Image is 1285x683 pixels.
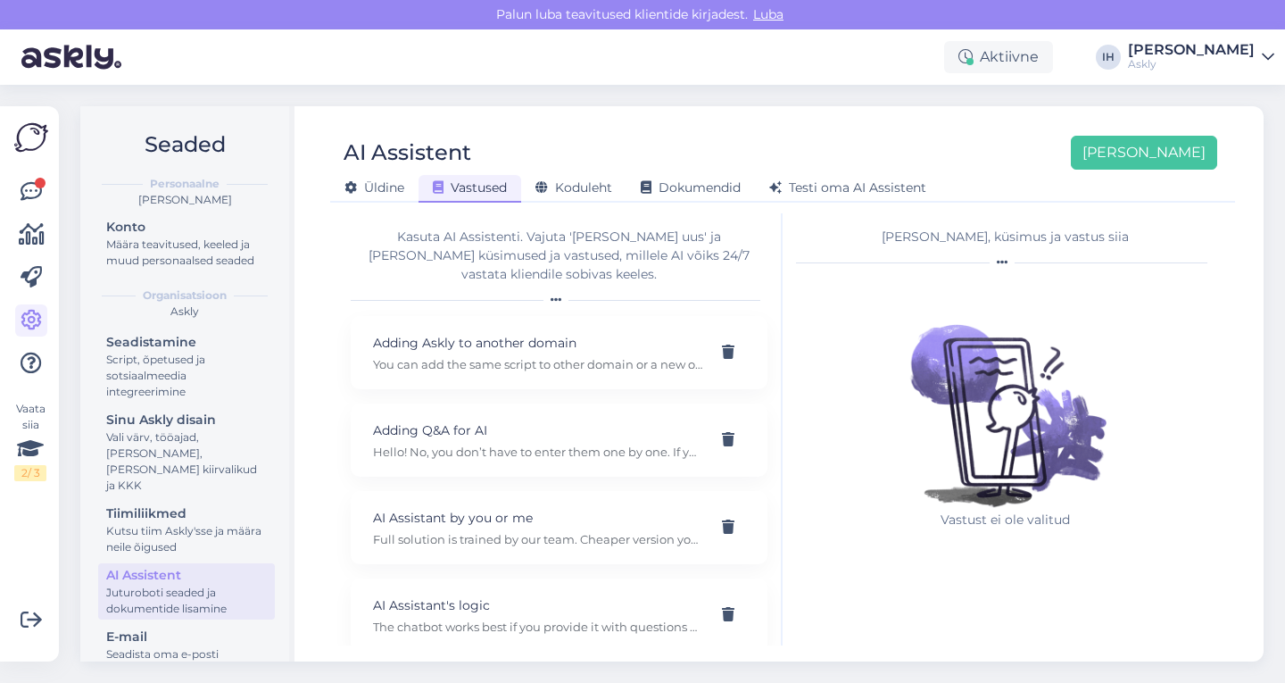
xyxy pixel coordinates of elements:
a: [PERSON_NAME]Askly [1128,43,1274,71]
div: Askly [1128,57,1255,71]
p: The chatbot works best if you provide it with questions and answers. Settings > AI Assistant Ther... [373,619,702,635]
a: AI AssistentJuturoboti seaded ja dokumentide lisamine [98,563,275,620]
div: Adding Q&A for AIHello! No, you don’t have to enter them one by one. If you have a document or fi... [351,404,767,477]
span: Vastused [433,179,507,196]
div: Script, õpetused ja sotsiaalmeedia integreerimine [106,352,267,400]
div: Kutsu tiim Askly'sse ja määra neile õigused [106,523,267,555]
span: Luba [748,6,789,22]
p: Adding Q&A for AI [373,421,702,440]
div: [PERSON_NAME] [1128,43,1255,57]
div: Konto [106,218,267,237]
span: Testi oma AI Assistent [769,179,926,196]
button: [PERSON_NAME] [1071,136,1217,170]
a: KontoMäära teavitused, keeled ja muud personaalsed seaded [98,215,275,271]
div: Määra teavitused, keeled ja muud personaalsed seaded [106,237,267,269]
div: E-mail [106,628,267,646]
div: Seadistamine [106,333,267,352]
p: Adding Askly to another domain [373,333,702,353]
div: Tiimiliikmed [106,504,267,523]
img: Askly Logo [14,121,48,154]
span: Dokumendid [641,179,741,196]
div: AI Assistant's logicThe chatbot works best if you provide it with questions and answers. Settings... [351,579,767,652]
div: Sinu Askly disain [106,411,267,429]
div: AI Assistent [106,566,267,585]
a: TiimiliikmedKutsu tiim Askly'sse ja määra neile õigused [98,502,275,558]
p: Hello! No, you don’t have to enter them one by one. If you have a document or file to share, plea... [373,444,702,460]
div: [PERSON_NAME], küsimus ja vastus siia [796,228,1215,246]
div: Vali värv, tööajad, [PERSON_NAME], [PERSON_NAME] kiirvalikud ja KKK [106,429,267,494]
div: Juturoboti seaded ja dokumentide lisamine [106,585,267,617]
div: Vaata siia [14,401,46,481]
p: AI Assistant's logic [373,596,702,615]
p: Full solution is trained by our team. Cheaper version you can set up yourself by adding most freq... [373,531,702,547]
div: Adding Askly to another domainYou can add the same script to other domain or a new one (need to p... [351,316,767,389]
b: Personaalne [150,176,220,192]
div: AI Assistent [344,136,471,170]
span: Koduleht [535,179,612,196]
a: Sinu Askly disainVali värv, tööajad, [PERSON_NAME], [PERSON_NAME] kiirvalikud ja KKK [98,408,275,496]
img: No qna [890,279,1122,511]
b: Organisatsioon [143,287,227,304]
div: Aktiivne [944,41,1053,73]
div: Kasuta AI Assistenti. Vajuta '[PERSON_NAME] uus' ja [PERSON_NAME] küsimused ja vastused, millele ... [351,228,767,284]
div: IH [1096,45,1121,70]
a: SeadistamineScript, õpetused ja sotsiaalmeedia integreerimine [98,330,275,403]
div: Askly [95,304,275,320]
div: AI Assistant by you or meFull solution is trained by our team. Cheaper version you can set up you... [351,491,767,564]
h2: Seaded [95,128,275,162]
div: 2 / 3 [14,465,46,481]
span: Üldine [344,179,404,196]
div: [PERSON_NAME] [95,192,275,208]
p: AI Assistant by you or me [373,508,702,528]
p: Vastust ei ole valitud [890,511,1122,529]
p: You can add the same script to other domain or a new one (need to purchase an additional license ... [373,356,702,372]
